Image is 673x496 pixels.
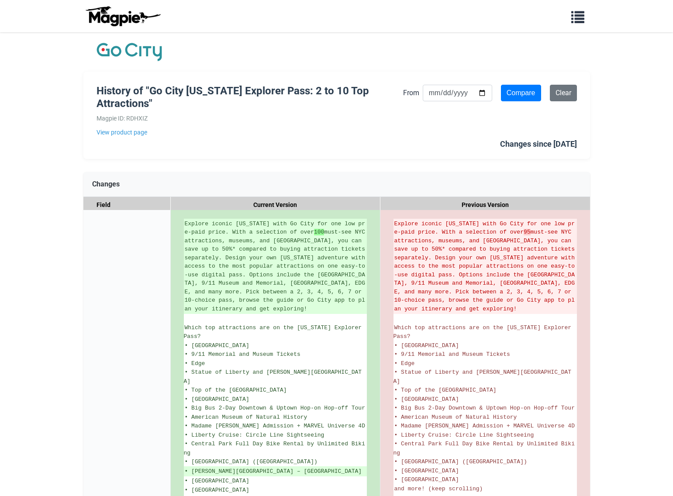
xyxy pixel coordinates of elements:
span: • Top of the [GEOGRAPHIC_DATA] [185,387,287,393]
span: • [GEOGRAPHIC_DATA] [394,468,459,474]
span: • American Museum of Natural History [185,414,307,420]
span: • [GEOGRAPHIC_DATA] [185,396,249,403]
span: • 9/11 Memorial and Museum Tickets [394,351,510,358]
span: • Central Park Full Day Bike Rental by Unlimited Biking [393,441,575,456]
span: Which top attractions are on the [US_STATE] Explorer Pass? [184,324,365,340]
span: • [GEOGRAPHIC_DATA] [394,476,459,483]
span: • [GEOGRAPHIC_DATA] [185,342,249,349]
label: From [403,87,419,99]
span: • Madame [PERSON_NAME] Admission + MARVEL Universe 4D [185,423,365,429]
strong: 100 [314,229,324,235]
strong: 95 [524,229,531,235]
input: Compare [501,85,541,101]
div: Magpie ID: RDHXIZ [97,114,403,123]
span: • [GEOGRAPHIC_DATA] [394,396,459,403]
div: Changes since [DATE] [500,138,577,151]
span: • Central Park Full Day Bike Rental by Unlimited Biking [184,441,365,456]
span: Which top attractions are on the [US_STATE] Explorer Pass? [393,324,575,340]
div: Previous Version [380,197,590,213]
span: • Edge [185,360,205,367]
span: and more! (keep scrolling) [394,486,483,492]
span: • Liberty Cruise: Circle Line Sightseeing [394,432,534,438]
span: • [GEOGRAPHIC_DATA] [185,478,249,484]
span: • Madame [PERSON_NAME] Admission + MARVEL Universe 4D [394,423,575,429]
div: Changes [83,172,590,197]
div: Field [83,197,171,213]
ins: • [PERSON_NAME][GEOGRAPHIC_DATA] – [GEOGRAPHIC_DATA] [185,467,366,476]
img: Company Logo [97,41,162,63]
span: • [GEOGRAPHIC_DATA] ([GEOGRAPHIC_DATA]) [185,458,318,465]
span: • Top of the [GEOGRAPHIC_DATA] [394,387,497,393]
ins: Explore iconic [US_STATE] with Go City for one low pre-paid price. With a selection of over must-... [185,220,366,313]
span: • American Museum of Natural History [394,414,517,420]
span: • Statue of Liberty and [PERSON_NAME][GEOGRAPHIC_DATA] [393,369,572,385]
span: • Big Bus 2-Day Downtown & Uptown Hop-on Hop-off Tour [185,405,365,411]
span: • [GEOGRAPHIC_DATA] ([GEOGRAPHIC_DATA]) [394,458,527,465]
span: • [GEOGRAPHIC_DATA] [185,487,249,493]
h1: History of "Go City [US_STATE] Explorer Pass: 2 to 10 Top Attractions" [97,85,403,110]
span: • Big Bus 2-Day Downtown & Uptown Hop-on Hop-off Tour [394,405,575,411]
span: • 9/11 Memorial and Museum Tickets [185,351,300,358]
a: View product page [97,127,403,137]
span: • Statue of Liberty and [PERSON_NAME][GEOGRAPHIC_DATA] [184,369,362,385]
span: • Liberty Cruise: Circle Line Sightseeing [185,432,324,438]
img: logo-ab69f6fb50320c5b225c76a69d11143b.png [83,6,162,27]
a: Clear [550,85,577,101]
div: Current Version [171,197,380,213]
span: • [GEOGRAPHIC_DATA] [394,342,459,349]
del: Explore iconic [US_STATE] with Go City for one low pre-paid price. With a selection of over must-... [394,220,576,313]
span: • Edge [394,360,415,367]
